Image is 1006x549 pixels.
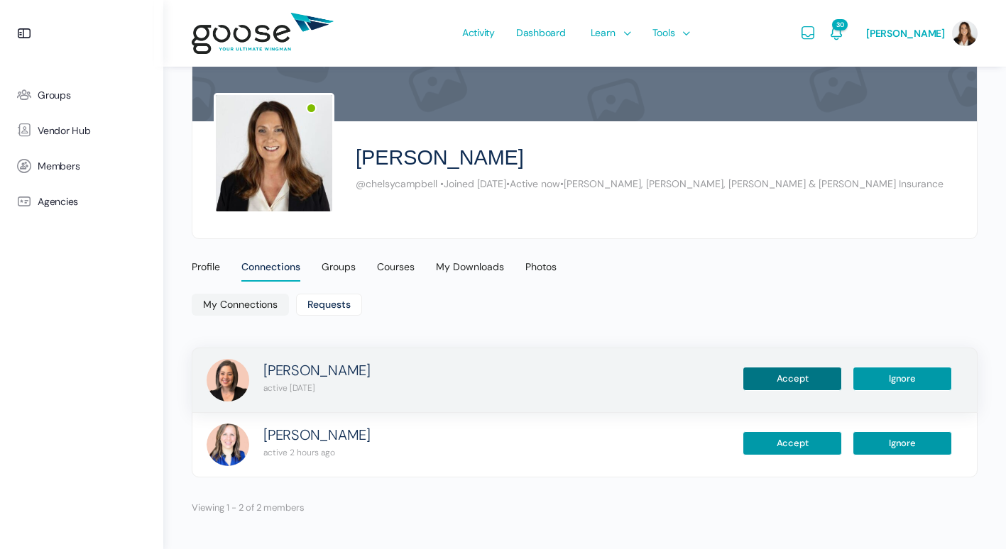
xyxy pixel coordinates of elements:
[263,426,371,443] a: [PERSON_NAME]
[241,243,300,278] a: Connections
[192,260,220,282] div: Profile
[214,93,334,213] img: Profile photo of Chelsy Campbell
[7,77,156,113] a: Groups
[436,260,504,282] div: My Downloads
[207,359,249,401] img: Profile photo of Erin Issac
[38,160,80,172] span: Members
[263,383,743,394] p: active [DATE]
[853,431,952,455] button: Ignore
[356,177,437,190] span: @chelsycampbell
[192,294,289,316] a: My Connections
[296,294,362,316] a: Requests
[853,367,952,391] button: Ignore
[7,184,156,219] a: Agencies
[7,113,156,148] a: Vendor Hub
[38,196,78,208] span: Agencies
[263,362,371,379] a: [PERSON_NAME]
[322,260,356,282] div: Groups
[356,177,956,191] div: Joined [DATE] Active now [PERSON_NAME], [PERSON_NAME], [PERSON_NAME] & [PERSON_NAME] Insurance
[436,243,504,279] a: My Downloads
[192,243,978,278] nav: Primary menu
[832,19,848,30] span: 30
[525,243,557,279] a: Photos
[263,448,743,459] p: active 2 hours ago
[192,294,978,319] nav: Sub Menu
[356,143,524,173] h2: [PERSON_NAME]
[38,89,71,101] span: Groups
[207,423,249,466] img: Profile photo of Rebekah Kelley
[7,148,156,184] a: Members
[866,27,945,40] span: [PERSON_NAME]
[38,125,91,137] span: Vendor Hub
[377,243,415,279] a: Courses
[241,260,300,282] div: Connections
[560,177,564,190] span: •
[743,431,842,455] button: Accept
[506,177,510,190] span: •
[192,498,305,517] p: Viewing 1 - 2 of 2 members
[743,367,842,391] button: Accept
[322,243,356,279] a: Groups
[525,260,557,282] div: Photos
[440,177,444,190] span: •
[377,260,415,282] div: Courses
[935,481,1006,549] iframe: Chat Widget
[192,243,220,279] a: Profile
